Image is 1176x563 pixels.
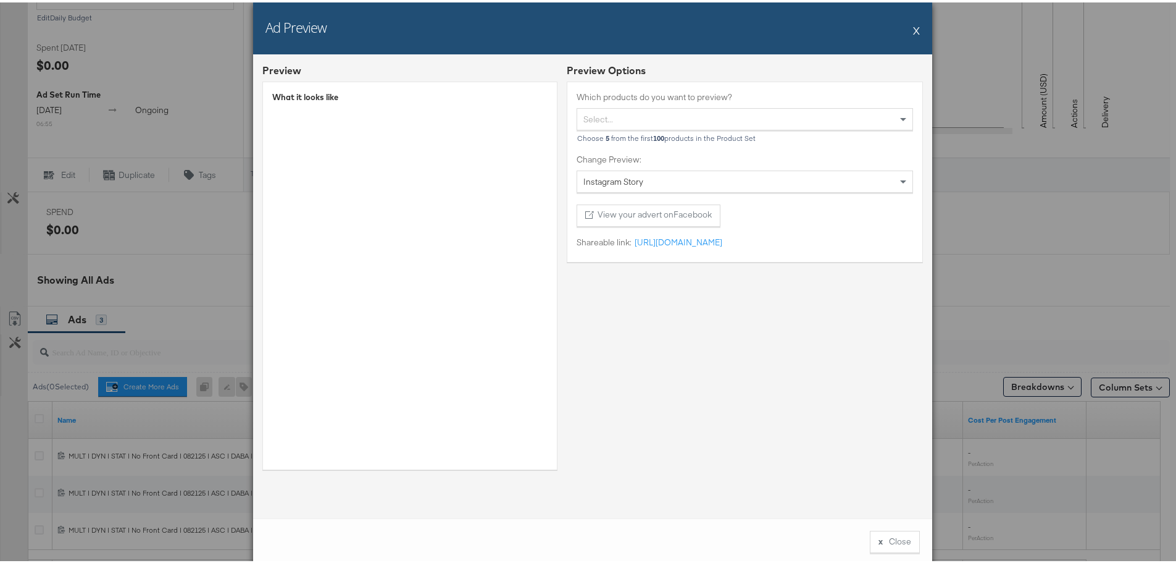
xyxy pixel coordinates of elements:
[262,61,301,75] div: Preview
[653,131,664,140] b: 100
[632,234,722,246] a: [URL][DOMAIN_NAME]
[878,533,883,545] div: x
[577,202,720,224] button: View your advert onFacebook
[870,528,920,551] button: xClose
[577,132,913,140] div: Choose from the first products in the Product Set
[577,89,913,101] label: Which products do you want to preview?
[577,234,632,246] label: Shareable link:
[577,106,912,127] div: Select...
[567,61,923,75] div: Preview Options
[272,89,548,101] div: What it looks like
[265,15,327,34] h2: Ad Preview
[583,174,643,185] span: Instagram Story
[606,131,609,140] b: 5
[913,15,920,40] button: X
[577,151,913,163] label: Change Preview:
